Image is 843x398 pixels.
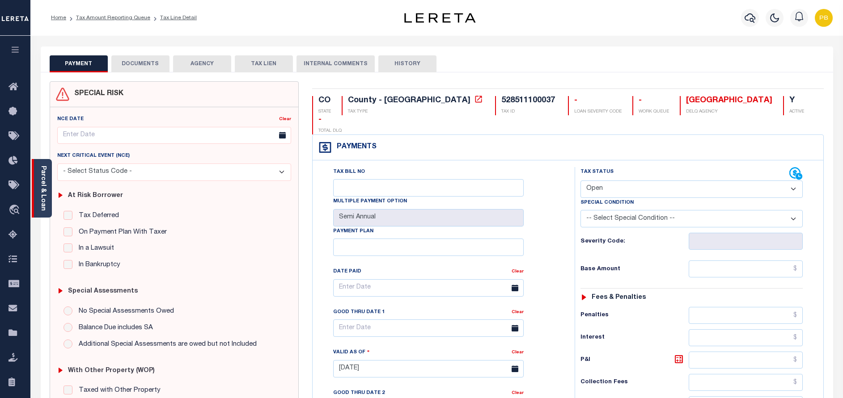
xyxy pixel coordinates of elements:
[581,96,629,106] div: -
[40,166,46,211] a: Parcel & Loan
[512,391,524,395] a: Clear
[580,168,614,176] label: Tax Status
[689,374,803,391] input: $
[689,307,803,324] input: $
[333,348,370,356] label: Valid as Of
[580,354,689,366] h6: P&I
[50,55,108,72] button: PAYMENT
[318,115,342,125] div: -
[318,128,342,134] p: TOTAL DLQ
[689,352,803,369] input: $
[404,13,476,23] img: logo-dark.svg
[74,227,167,238] label: On Payment Plan With Taxer
[68,367,155,375] h6: with Other Property (WOP)
[297,55,375,72] button: INTERNAL COMMENTS
[689,260,803,277] input: $
[348,109,484,115] p: TAX TYPE
[111,55,169,72] button: DOCUMENTS
[235,55,293,72] button: TAX LIEN
[333,228,373,235] label: Payment Plan
[74,385,161,396] label: Taxed with Other Property
[70,90,123,98] h4: SPECIAL RISK
[796,109,811,115] p: ACTIVE
[318,96,331,106] div: CO
[580,379,689,386] h6: Collection Fees
[815,9,833,27] img: svg+xml;base64,PHN2ZyB4bWxucz0iaHR0cDovL3d3dy53My5vcmcvMjAwMC9zdmciIHBvaW50ZXItZXZlbnRzPSJub25lIi...
[333,279,524,297] input: Enter Date
[333,198,407,205] label: Multiple Payment Option
[57,127,291,144] input: Enter Date
[580,312,689,319] h6: Penalties
[580,266,689,273] h6: Base Amount
[646,109,676,115] p: WORK QUEUE
[51,15,66,21] a: Home
[557,98,564,105] img: check-icon-green.svg
[512,310,524,314] a: Clear
[333,390,385,397] label: Good Thru Date 2
[693,109,779,115] p: DELQ AGENCY
[580,199,634,207] label: Special Condition
[592,294,646,302] h6: Fees & Penalties
[512,269,524,274] a: Clear
[74,306,174,317] label: No Special Assessments Owed
[74,260,120,270] label: In Bankruptcy
[74,243,114,254] label: In a Lawsuit
[580,238,689,245] h6: Severity Code:
[333,360,524,377] input: Enter Date
[378,55,436,72] button: HISTORY
[333,268,361,276] label: Date Paid
[318,109,331,115] p: STATE
[646,96,676,106] div: -
[8,205,23,216] i: travel_explore
[689,329,803,346] input: $
[76,15,150,21] a: Tax Amount Reporting Queue
[796,96,811,106] div: Y
[173,55,231,72] button: AGENCY
[333,309,385,316] label: Good Thru Date 1
[580,334,689,341] h6: Interest
[348,96,470,105] div: County - [GEOGRAPHIC_DATA]
[693,96,779,106] div: [GEOGRAPHIC_DATA]
[74,339,257,350] label: Additional Special Assessments are owed but not Included
[501,109,564,115] p: TAX ID
[333,319,524,337] input: Enter Date
[581,109,629,115] p: LOAN SEVERITY CODE
[501,96,555,105] div: 528511100037
[512,350,524,355] a: Clear
[57,116,84,123] label: NCE Date
[74,211,119,221] label: Tax Deferred
[74,323,153,333] label: Balance Due includes SA
[333,168,365,176] label: Tax Bill No
[332,143,377,151] h4: Payments
[57,152,130,160] label: Next Critical Event (NCE)
[160,15,197,21] a: Tax Line Detail
[68,192,123,200] h6: At Risk Borrower
[68,288,138,295] h6: Special Assessments
[279,117,291,121] a: Clear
